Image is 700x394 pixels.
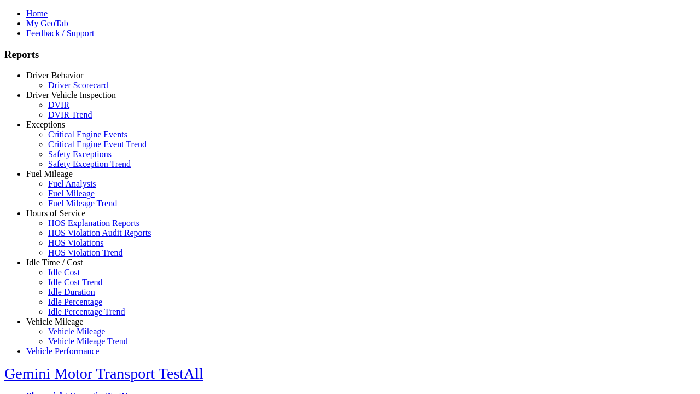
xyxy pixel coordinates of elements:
[48,189,95,198] a: Fuel Mileage
[26,120,65,129] a: Exceptions
[48,100,69,109] a: DVIR
[48,297,102,306] a: Idle Percentage
[48,199,117,208] a: Fuel Mileage Trend
[48,149,112,159] a: Safety Exceptions
[26,317,83,326] a: Vehicle Mileage
[26,346,100,356] a: Vehicle Performance
[48,307,125,316] a: Idle Percentage Trend
[48,248,123,257] a: HOS Violation Trend
[26,9,48,18] a: Home
[26,169,73,178] a: Fuel Mileage
[26,19,68,28] a: My GeoTab
[48,268,80,277] a: Idle Cost
[48,228,151,237] a: HOS Violation Audit Reports
[48,238,103,247] a: HOS Violations
[48,327,105,336] a: Vehicle Mileage
[48,140,147,149] a: Critical Engine Event Trend
[48,159,131,169] a: Safety Exception Trend
[48,218,139,228] a: HOS Explanation Reports
[4,365,203,382] a: Gemini Motor Transport TestAll
[48,130,127,139] a: Critical Engine Events
[48,179,96,188] a: Fuel Analysis
[48,337,128,346] a: Vehicle Mileage Trend
[26,258,83,267] a: Idle Time / Cost
[48,287,95,297] a: Idle Duration
[4,49,696,61] h3: Reports
[48,110,92,119] a: DVIR Trend
[26,90,116,100] a: Driver Vehicle Inspection
[26,208,85,218] a: Hours of Service
[26,28,94,38] a: Feedback / Support
[48,277,103,287] a: Idle Cost Trend
[26,71,83,80] a: Driver Behavior
[48,80,108,90] a: Driver Scorecard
